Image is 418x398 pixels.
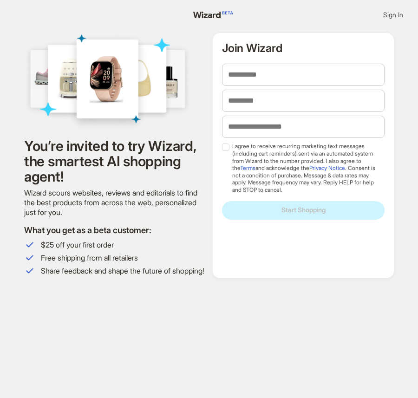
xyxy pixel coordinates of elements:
span: Free shipping from all retailers [41,253,205,263]
span: I agree to receive recurring marketing text messages (including cart reminders) sent via an autom... [232,143,380,193]
span: $25 off your first order [41,240,205,250]
a: Terms [240,164,255,171]
button: Sign In [376,7,411,22]
a: Privacy Notice [309,164,345,171]
h1: You’re invited to try Wizard, the smartest AI shopping agent! [24,138,205,184]
span: Sign In [383,11,403,19]
h2: Join Wizard [222,42,385,54]
div: Wizard scours websites, reviews and editorials to find the best products from across the web, per... [24,188,205,217]
h2: What you get as a beta customer: [24,225,205,235]
span: Share feedback and shape the future of shopping! [41,266,205,276]
button: Start Shopping [222,201,385,220]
